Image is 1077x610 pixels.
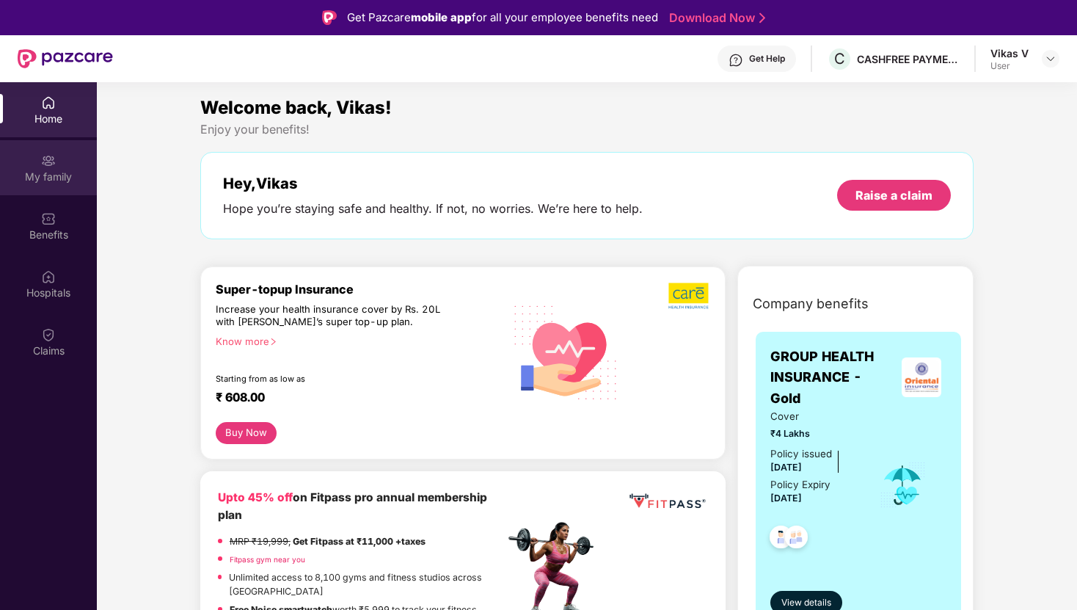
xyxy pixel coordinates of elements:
span: Welcome back, Vikas! [200,97,392,118]
a: Download Now [669,10,761,26]
div: Policy Expiry [770,477,830,493]
img: svg+xml;base64,PHN2ZyB4bWxucz0iaHR0cDovL3d3dy53My5vcmcvMjAwMC9zdmciIHdpZHRoPSI0OC45NDMiIGhlaWdodD... [763,521,799,557]
span: GROUP HEALTH INSURANCE - Gold [770,346,896,409]
div: Know more [216,335,495,346]
span: Company benefits [753,294,869,314]
span: [DATE] [770,493,802,504]
a: Fitpass gym near you [230,555,305,564]
img: New Pazcare Logo [18,49,113,68]
div: CASHFREE PAYMENTS INDIA PVT. LTD. [857,52,960,66]
img: svg+xml;base64,PHN2ZyB4bWxucz0iaHR0cDovL3d3dy53My5vcmcvMjAwMC9zdmciIHhtbG5zOnhsaW5rPSJodHRwOi8vd3... [504,288,628,414]
img: svg+xml;base64,PHN2ZyB3aWR0aD0iMjAiIGhlaWdodD0iMjAiIHZpZXdCb3g9IjAgMCAyMCAyMCIgZmlsbD0ibm9uZSIgeG... [41,153,56,168]
p: Unlimited access to 8,100 gyms and fitness studios across [GEOGRAPHIC_DATA] [229,570,504,599]
img: svg+xml;base64,PHN2ZyB4bWxucz0iaHR0cDovL3d3dy53My5vcmcvMjAwMC9zdmciIHdpZHRoPSI0OC45NDMiIGhlaWdodD... [778,521,814,557]
div: Get Help [749,53,785,65]
span: View details [781,596,831,610]
img: insurerLogo [902,357,941,397]
div: ₹ 608.00 [216,390,489,407]
img: svg+xml;base64,PHN2ZyBpZD0iSG9tZSIgeG1sbnM9Imh0dHA6Ly93d3cudzMub3JnLzIwMDAvc3ZnIiB3aWR0aD0iMjAiIG... [41,95,56,110]
strong: mobile app [411,10,472,24]
div: Raise a claim [855,187,932,203]
div: Get Pazcare for all your employee benefits need [347,9,658,26]
img: svg+xml;base64,PHN2ZyBpZD0iSG9zcGl0YWxzIiB4bWxucz0iaHR0cDovL3d3dy53My5vcmcvMjAwMC9zdmciIHdpZHRoPS... [41,269,56,284]
img: b5dec4f62d2307b9de63beb79f102df3.png [668,282,710,310]
img: svg+xml;base64,PHN2ZyBpZD0iSGVscC0zMngzMiIgeG1sbnM9Imh0dHA6Ly93d3cudzMub3JnLzIwMDAvc3ZnIiB3aWR0aD... [729,53,743,68]
div: Enjoy your benefits! [200,122,974,137]
div: Starting from as low as [216,374,442,384]
img: svg+xml;base64,PHN2ZyBpZD0iQmVuZWZpdHMiIHhtbG5zPSJodHRwOi8vd3d3LnczLm9yZy8yMDAwL3N2ZyIgd2lkdGg9Ij... [41,211,56,226]
span: Cover [770,409,858,424]
img: fppp.png [627,489,708,515]
div: Hey, Vikas [223,175,643,192]
del: MRP ₹19,999, [230,536,291,547]
b: on Fitpass pro annual membership plan [218,490,487,522]
img: Logo [322,10,337,25]
span: ₹4 Lakhs [770,426,858,440]
b: Upto 45% off [218,490,293,504]
div: Increase your health insurance cover by Rs. 20L with [PERSON_NAME]’s super top-up plan. [216,303,441,329]
img: svg+xml;base64,PHN2ZyBpZD0iRHJvcGRvd24tMzJ4MzIiIHhtbG5zPSJodHRwOi8vd3d3LnczLm9yZy8yMDAwL3N2ZyIgd2... [1045,53,1056,65]
strong: Get Fitpass at ₹11,000 +taxes [293,536,426,547]
span: right [269,338,277,346]
button: Buy Now [216,422,277,444]
div: Super-topup Insurance [216,282,504,297]
img: Stroke [759,10,765,26]
div: User [990,60,1029,72]
span: C [834,50,845,68]
img: svg+xml;base64,PHN2ZyBpZD0iQ2xhaW0iIHhtbG5zPSJodHRwOi8vd3d3LnczLm9yZy8yMDAwL3N2ZyIgd2lkdGg9IjIwIi... [41,327,56,342]
img: icon [879,461,927,509]
div: Vikas V [990,46,1029,60]
div: Hope you’re staying safe and healthy. If not, no worries. We’re here to help. [223,201,643,217]
span: [DATE] [770,462,802,473]
div: Policy issued [770,446,832,462]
